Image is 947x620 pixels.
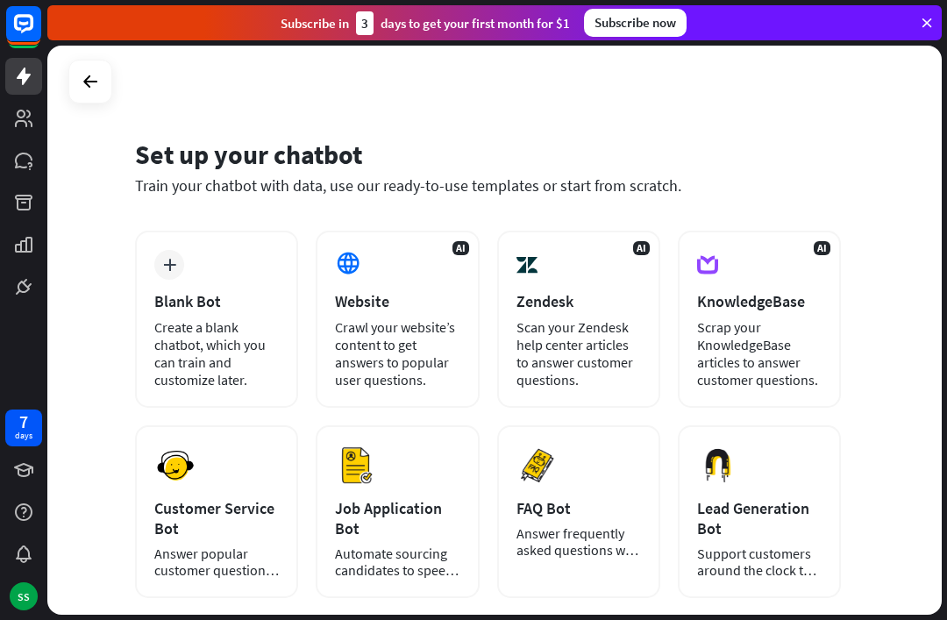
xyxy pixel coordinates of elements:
[154,545,279,579] div: Answer popular customer questions 24/7.
[452,241,469,255] span: AI
[19,414,28,430] div: 7
[335,291,459,311] div: Website
[15,430,32,442] div: days
[135,138,841,171] div: Set up your chatbot
[135,175,841,196] div: Train your chatbot with data, use our ready-to-use templates or start from scratch.
[697,291,822,311] div: KnowledgeBase
[697,545,822,579] div: Support customers around the clock to boost sales.
[697,498,822,538] div: Lead Generation Bot
[633,241,650,255] span: AI
[154,291,279,311] div: Blank Bot
[335,498,459,538] div: Job Application Bot
[814,241,830,255] span: AI
[154,498,279,538] div: Customer Service Bot
[356,11,374,35] div: 3
[516,498,641,518] div: FAQ Bot
[335,318,459,388] div: Crawl your website’s content to get answers to popular user questions.
[154,318,279,388] div: Create a blank chatbot, which you can train and customize later.
[281,11,570,35] div: Subscribe in days to get your first month for $1
[516,291,641,311] div: Zendesk
[335,545,459,579] div: Automate sourcing candidates to speed up your hiring process.
[516,525,641,559] div: Answer frequently asked questions with a chatbot and save your time.
[10,582,38,610] div: SS
[5,410,42,446] a: 7 days
[14,7,67,60] button: Open LiveChat chat widget
[697,318,822,388] div: Scrap your KnowledgeBase articles to answer customer questions.
[516,318,641,388] div: Scan your Zendesk help center articles to answer customer questions.
[584,9,687,37] div: Subscribe now
[163,259,176,271] i: plus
